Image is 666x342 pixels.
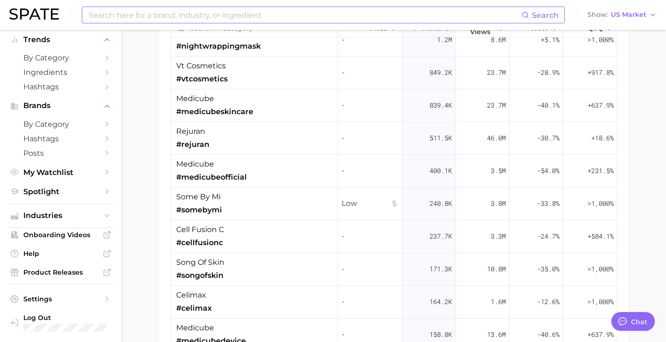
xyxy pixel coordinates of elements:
[430,165,452,176] span: 400.1k
[7,117,114,131] a: by Category
[176,60,226,72] span: vt cosmetics
[487,100,506,111] span: 23.7m
[342,34,398,45] span: -
[491,34,506,45] span: 8.6m
[537,165,559,176] span: -54.0%
[23,36,98,44] span: Trends
[470,20,495,35] span: Total Views
[7,51,114,65] a: by Category
[176,224,224,235] span: cell fusion c
[587,199,614,208] span: >1,000%
[587,24,603,32] span: QoQ
[23,102,98,110] span: Brands
[430,198,452,209] span: 240.8k
[487,67,506,78] span: 23.7m
[7,165,114,180] a: My Watchlist
[421,24,441,32] span: Views
[171,122,617,155] button: rejuran#rejuran-511.5k46.0m-30.7%+18.6%
[342,100,398,111] span: -
[176,93,214,104] span: medicube
[587,231,614,242] span: +584.1%
[171,89,617,122] button: medicube#medicubeskincare-839.4k23.7m-40.1%+637.9%
[176,290,206,301] span: celimax
[487,329,506,340] span: 13.6m
[23,249,98,258] span: Help
[176,191,221,203] span: some by mi
[23,295,98,303] span: Settings
[487,132,506,144] span: 46.0m
[7,33,114,47] button: Trends
[7,292,114,306] a: Settings
[176,172,247,183] span: #medicubeofficial
[176,322,214,334] span: medicube
[176,257,224,268] span: song of skin
[7,131,114,146] a: Hashtags
[587,100,614,111] span: +637.9%
[176,126,205,137] span: rejuran
[176,41,261,52] span: #nightwrappingmask
[176,204,222,216] span: #somebymi
[342,132,398,144] span: -
[487,263,506,275] span: 10.8m
[537,67,559,78] span: -28.9%
[541,34,559,45] span: +5.1%
[176,73,228,85] span: #vtcosmetics
[587,67,614,78] span: +917.8%
[7,265,114,279] a: Product Releases
[587,264,614,273] span: >1,000%
[7,65,114,80] a: Ingredients
[23,313,143,322] span: Log Out
[23,53,98,62] span: by Category
[7,228,114,242] a: Onboarding Videos
[537,132,559,144] span: -30.7%
[537,263,559,275] span: -35.0%
[537,231,559,242] span: -24.7%
[491,296,506,307] span: 1.6m
[537,329,559,340] span: -40.6%
[176,159,214,170] span: medicube
[7,184,114,199] a: Spotlight
[532,11,559,20] span: Search
[491,198,506,209] span: 3.8m
[430,296,452,307] span: 164.2k
[7,311,114,335] a: Log out. Currently logged in with e-mail jpascucci@yellowwoodpartners.com.
[176,139,209,150] span: #rejuran
[171,188,617,220] button: some by mi#somebymiLow240.8k3.8m-33.8%>1,000%
[430,231,452,242] span: 237.7k
[342,329,398,340] span: -
[171,220,617,253] button: cell fusion c#cellfusionc-237.7k3.3m-24.7%+584.1%
[7,209,114,223] button: Industries
[587,329,614,340] span: +637.9%
[171,24,617,57] button: medicube#nightwrappingmask-1.2m8.6m+5.1%>1,000%
[171,253,617,286] button: song of skin#songofskin-171.3k10.8m-35.0%>1,000%
[437,34,452,45] span: 1.2m
[587,35,614,44] span: >1,000%
[23,231,98,239] span: Onboarding Videos
[537,198,559,209] span: -33.8%
[7,247,114,261] a: Help
[342,198,398,209] span: Low
[430,263,452,275] span: 171.3k
[537,296,559,307] span: -12.6%
[23,134,98,143] span: Hashtags
[491,231,506,242] span: 3.3m
[491,165,506,176] span: 3.5m
[171,155,617,188] button: medicube#medicubeofficial-400.1k3.5m-54.0%+231.5%
[9,8,59,20] img: SPATE
[611,12,646,17] span: US Market
[342,231,398,242] span: -
[171,286,617,319] button: celimax#celimax-164.2k1.6m-12.6%>1,000%
[587,12,608,17] span: Show
[7,146,114,160] a: Posts
[587,165,614,176] span: +231.5%
[23,82,98,91] span: Hashtags
[430,100,452,111] span: 839.4k
[176,237,223,248] span: #cellfusionc
[342,263,398,275] span: -
[530,24,549,32] span: WoW
[23,268,98,277] span: Product Releases
[430,329,452,340] span: 158.8k
[591,132,614,144] span: +18.6%
[176,106,253,117] span: #medicubeskincare
[171,57,617,89] button: vt cosmetics#vtcosmetics-849.2k23.7m-28.9%+917.8%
